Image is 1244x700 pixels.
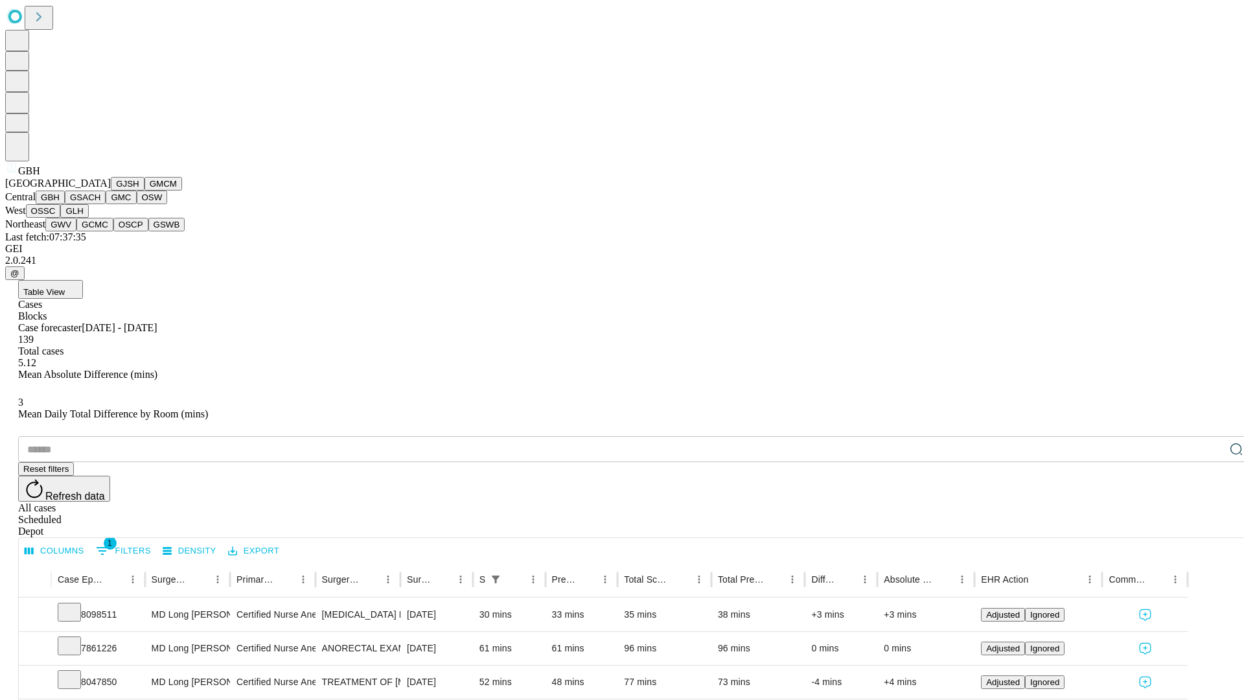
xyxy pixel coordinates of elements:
button: GJSH [111,177,144,191]
div: Case Epic Id [58,574,104,585]
button: Refresh data [18,476,110,502]
div: 38 mins [718,598,799,631]
span: 1 [104,537,117,550]
button: Reset filters [18,462,74,476]
button: OSW [137,191,168,204]
button: Show filters [487,570,505,589]
div: Absolute Difference [884,574,934,585]
div: 8047850 [58,666,139,699]
div: [DATE] [407,632,466,665]
button: Menu [1081,570,1099,589]
div: Predicted In Room Duration [552,574,577,585]
button: Menu [209,570,227,589]
button: GCMC [76,218,113,231]
span: Table View [23,287,65,297]
div: 8098511 [58,598,139,631]
div: [DATE] [407,598,466,631]
span: 139 [18,334,34,345]
div: +4 mins [884,666,968,699]
button: Sort [190,570,209,589]
button: Menu [596,570,614,589]
span: [GEOGRAPHIC_DATA] [5,178,111,189]
div: 73 mins [718,666,799,699]
button: Sort [578,570,596,589]
button: GMC [106,191,136,204]
button: Sort [1030,570,1048,589]
div: 0 mins [811,632,871,665]
button: OSCP [113,218,148,231]
span: Adjusted [986,610,1020,620]
div: 2.0.241 [5,255,1239,266]
button: Adjusted [981,642,1025,655]
div: 48 mins [552,666,612,699]
span: Adjusted [986,677,1020,687]
button: Sort [433,570,452,589]
button: Sort [506,570,524,589]
div: Certified Nurse Anesthetist [236,666,308,699]
button: Menu [379,570,397,589]
button: Table View [18,280,83,299]
div: [MEDICAL_DATA] FLEXIBLE PROXIMAL DIAGNOSTIC [322,598,394,631]
button: GLH [60,204,88,218]
div: Surgery Name [322,574,360,585]
div: 61 mins [552,632,612,665]
div: 7861226 [58,632,139,665]
div: ANORECTAL EXAM UNDER ANESTHESIA [322,632,394,665]
span: Reset filters [23,464,69,474]
button: Menu [452,570,470,589]
span: 3 [18,397,23,408]
span: Ignored [1030,610,1059,620]
span: Last fetch: 07:37:35 [5,231,86,242]
span: Refresh data [45,491,105,502]
button: Expand [25,638,45,660]
div: Certified Nurse Anesthetist [236,598,308,631]
div: 96 mins [624,632,705,665]
button: Menu [690,570,708,589]
div: [DATE] [407,666,466,699]
div: 33 mins [552,598,612,631]
div: 96 mins [718,632,799,665]
span: Northeast [5,218,45,229]
div: Scheduled In Room Duration [479,574,485,585]
button: Density [159,541,220,561]
div: Primary Service [236,574,274,585]
span: Ignored [1030,644,1059,653]
div: Surgeon Name [152,574,189,585]
button: GSWB [148,218,185,231]
button: Ignored [1025,608,1065,622]
button: Ignored [1025,675,1065,689]
span: Mean Absolute Difference (mins) [18,369,157,380]
button: Menu [124,570,142,589]
div: Surgery Date [407,574,432,585]
div: Comments [1109,574,1146,585]
span: Total cases [18,345,63,356]
div: 61 mins [479,632,539,665]
button: Show filters [93,541,154,561]
span: [DATE] - [DATE] [82,322,157,333]
div: 1 active filter [487,570,505,589]
button: Menu [524,570,542,589]
button: Adjusted [981,608,1025,622]
button: Adjusted [981,675,1025,689]
div: EHR Action [981,574,1028,585]
button: Export [225,541,282,561]
span: West [5,205,26,216]
button: Menu [953,570,971,589]
button: @ [5,266,25,280]
div: +3 mins [811,598,871,631]
button: Sort [361,570,379,589]
button: Expand [25,671,45,694]
span: 5.12 [18,357,36,368]
div: Certified Nurse Anesthetist [236,632,308,665]
button: Sort [106,570,124,589]
div: 77 mins [624,666,705,699]
div: GEI [5,243,1239,255]
span: GBH [18,165,40,176]
button: Expand [25,604,45,627]
button: Menu [783,570,801,589]
div: 35 mins [624,598,705,631]
button: GBH [36,191,65,204]
div: -4 mins [811,666,871,699]
div: 0 mins [884,632,968,665]
button: Menu [294,570,312,589]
